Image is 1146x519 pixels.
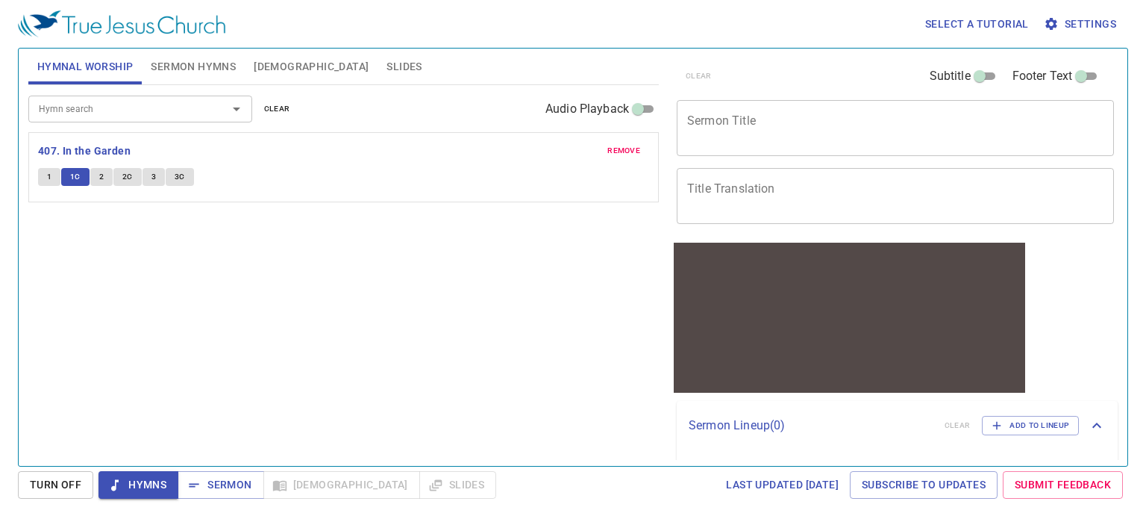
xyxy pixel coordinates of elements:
[992,419,1069,432] span: Add to Lineup
[982,416,1079,435] button: Add to Lineup
[720,471,845,499] a: Last updated [DATE]
[190,476,251,494] span: Sermon
[862,476,986,494] span: Subscribe to Updates
[30,476,81,494] span: Turn Off
[850,471,998,499] a: Subscribe to Updates
[37,58,134,76] span: Hymnal Worship
[99,170,104,184] span: 2
[598,142,649,160] button: remove
[1041,10,1122,38] button: Settings
[122,170,133,184] span: 2C
[110,476,166,494] span: Hymns
[90,168,113,186] button: 2
[38,142,131,161] b: 407. In the Garden
[70,170,81,184] span: 1C
[98,471,178,499] button: Hymns
[1015,476,1111,494] span: Submit Feedback
[151,58,236,76] span: Sermon Hymns
[919,10,1035,38] button: Select a tutorial
[1003,471,1123,499] a: Submit Feedback
[38,142,134,161] button: 407. In the Garden
[726,476,839,494] span: Last updated [DATE]
[264,102,290,116] span: clear
[1012,67,1073,85] span: Footer Text
[671,240,1028,396] iframe: from-child
[545,100,629,118] span: Audio Playback
[175,170,185,184] span: 3C
[166,168,194,186] button: 3C
[143,168,165,186] button: 3
[386,58,422,76] span: Slides
[689,417,933,435] p: Sermon Lineup ( 0 )
[925,15,1029,34] span: Select a tutorial
[61,168,90,186] button: 1C
[677,401,1118,450] div: Sermon Lineup(0)clearAdd to Lineup
[255,100,299,118] button: clear
[607,144,640,158] span: remove
[38,168,60,186] button: 1
[178,471,263,499] button: Sermon
[113,168,142,186] button: 2C
[151,170,156,184] span: 3
[254,58,369,76] span: [DEMOGRAPHIC_DATA]
[226,99,247,119] button: Open
[1047,15,1116,34] span: Settings
[930,67,971,85] span: Subtitle
[47,170,51,184] span: 1
[18,471,93,499] button: Turn Off
[18,10,225,37] img: True Jesus Church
